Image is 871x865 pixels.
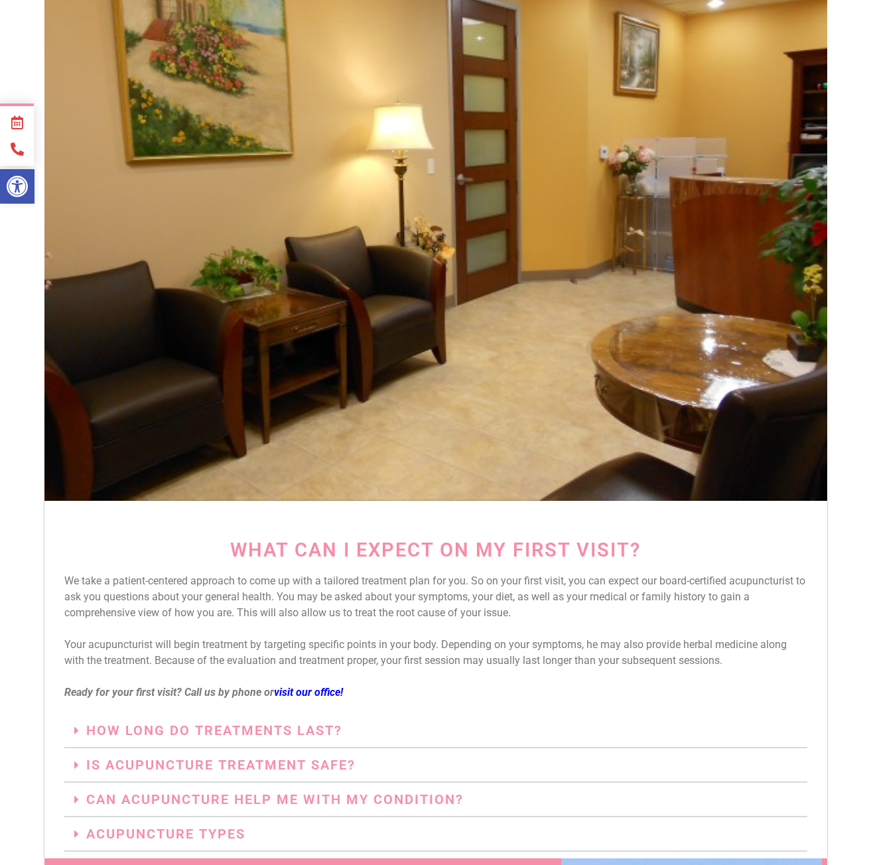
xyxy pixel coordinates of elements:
[64,686,274,699] i: Ready for your first visit? Call us by phone or
[86,791,464,807] a: Can Acupuncture Help Me with My Condition?
[64,748,807,783] h3: Is Acupuncture Treatment Safe?
[86,722,342,738] a: How long do treatments last?
[64,638,787,667] span: Your acupuncturist will begin treatment by targeting specific points in your body. Depending on y...
[274,686,343,699] a: visit our office!
[64,541,807,560] h2: What Can I Expect on My First Visit?
[86,826,245,842] a: Acupuncture Types
[86,757,356,773] a: Is Acupuncture Treatment Safe?
[64,714,807,748] h3: How long do treatments last?
[64,783,807,817] h3: Can Acupuncture Help Me with My Condition?
[64,817,807,852] h3: Acupuncture Types
[64,574,805,619] span: We take a patient-centered approach to come up with a tailored treatment plan for you. So on your...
